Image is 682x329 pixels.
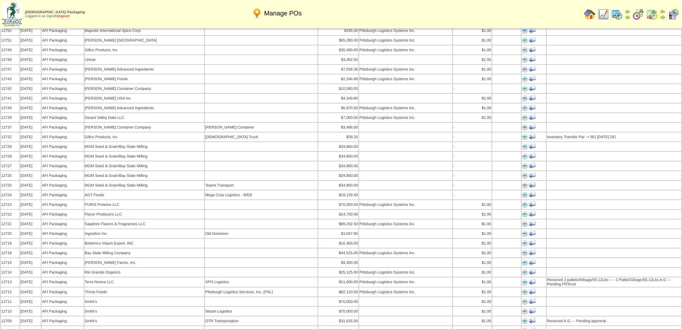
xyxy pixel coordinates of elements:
[20,132,41,141] td: [DATE]
[453,106,491,110] div: $1.00
[84,277,204,287] td: Terra Nostra LLC
[84,161,204,170] td: MGM Seed & Grain/Bay State Milling
[453,181,492,190] td: -
[319,116,358,120] div: $7,000.00
[522,96,528,101] img: Print
[20,277,41,287] td: [DATE]
[522,270,528,275] img: Print
[1,297,19,306] td: 12711
[529,288,536,295] img: Print Receiving Document
[84,94,204,103] td: [PERSON_NAME] USA Inc
[1,36,19,45] td: 12751
[1,171,19,180] td: 12726
[522,212,528,217] img: Print
[522,299,528,305] img: Print
[660,9,666,14] img: arrowleft.gif
[529,181,536,188] img: Print Receiving Document
[529,297,536,305] img: Print Receiving Document
[547,277,681,287] td: Received 3 pallets/40bags/55.12Lbs ---- 1 Pallet/32bags/55.12Lbs A.G --- Pending FRTcost
[522,134,528,140] img: Print
[359,219,452,228] td: Pittsburgh Logistics Systems Inc.
[359,248,452,257] td: Pittsburgh Logistics Systems Inc.
[453,123,492,132] td: -
[453,280,491,284] div: $1.00
[84,248,204,257] td: Bay State Milling Company
[1,181,19,190] td: 12725
[319,87,358,91] div: $10,590.00
[453,190,492,199] td: -
[1,210,19,219] td: 12722
[319,67,358,72] div: $7,038.36
[522,260,528,266] img: Print
[84,84,204,93] td: [PERSON_NAME] Container Company
[42,55,83,64] td: AFI Packaging
[1,84,19,93] td: 12742
[42,248,83,257] td: AFI Packaging
[529,268,536,275] img: Print Receiving Document
[319,290,358,294] div: $82,120.00
[319,241,358,246] div: $16,400.00
[529,200,536,208] img: Print Receiving Document
[529,191,536,198] img: Print Receiving Document
[1,123,19,132] td: 12737
[205,123,318,132] td: [PERSON_NAME] Container
[84,171,204,180] td: MGM Seed & Grain/Bay State Milling
[453,96,491,101] div: $1.00
[84,123,204,132] td: [PERSON_NAME] Container Company
[522,192,528,198] img: Print
[319,174,358,178] div: $34,860.00
[42,132,83,141] td: AFI Packaging
[20,239,41,248] td: [DATE]
[453,251,491,255] div: $1.00
[529,210,536,217] img: Print Receiving Document
[84,142,204,151] td: MGM Seed & Grain/Bay State Milling
[453,161,492,170] td: -
[1,277,19,287] td: 12713
[319,125,358,130] div: $3,486.00
[319,212,358,217] div: $14,750.00
[42,45,83,54] td: AFI Packaging
[42,210,83,219] td: AFI Packaging
[453,77,491,81] div: $1.00
[20,200,41,209] td: [DATE]
[359,45,452,54] td: Pittsburgh Logistics Systems Inc.
[20,123,41,132] td: [DATE]
[84,307,204,316] td: Smirk's
[529,258,536,266] img: Print Receiving Document
[20,248,41,257] td: [DATE]
[453,67,491,72] div: $1.00
[529,65,536,72] img: Print Receiving Document
[20,36,41,45] td: [DATE]
[84,190,204,199] td: AGT Foods
[264,10,302,17] span: Manage POs
[20,113,41,122] td: [DATE]
[20,142,41,151] td: [DATE]
[453,261,491,265] div: $1.00
[522,173,528,179] img: Print
[42,36,83,45] td: AFI Packaging
[522,309,528,314] img: Print
[84,74,204,83] td: [PERSON_NAME] Foods
[25,10,85,18] span: Logged in as Dgroth
[42,94,83,103] td: AFI Packaging
[522,250,528,256] img: Print
[42,103,83,112] td: AFI Packaging
[1,239,19,248] td: 12719
[20,258,41,267] td: [DATE]
[529,171,536,179] img: Print Receiving Document
[319,251,358,255] div: $44,525.00
[453,171,492,180] td: -
[529,104,536,111] img: Print Receiving Document
[319,48,358,52] div: $30,490.00
[522,221,528,227] img: Print
[633,9,644,20] img: calendarblend.gif
[1,142,19,151] td: 12729
[529,94,536,101] img: Print Receiving Document
[359,277,452,287] td: Pittsburgh Logistics Systems Inc.
[529,317,536,324] img: Print Receiving Document
[25,10,85,14] span: [DEMOGRAPHIC_DATA] Packaging
[522,241,528,246] img: Print
[529,152,536,159] img: Print Receiving Document
[319,183,358,188] div: $34,860.00
[359,268,452,277] td: Pittsburgh Logistics Systems Inc.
